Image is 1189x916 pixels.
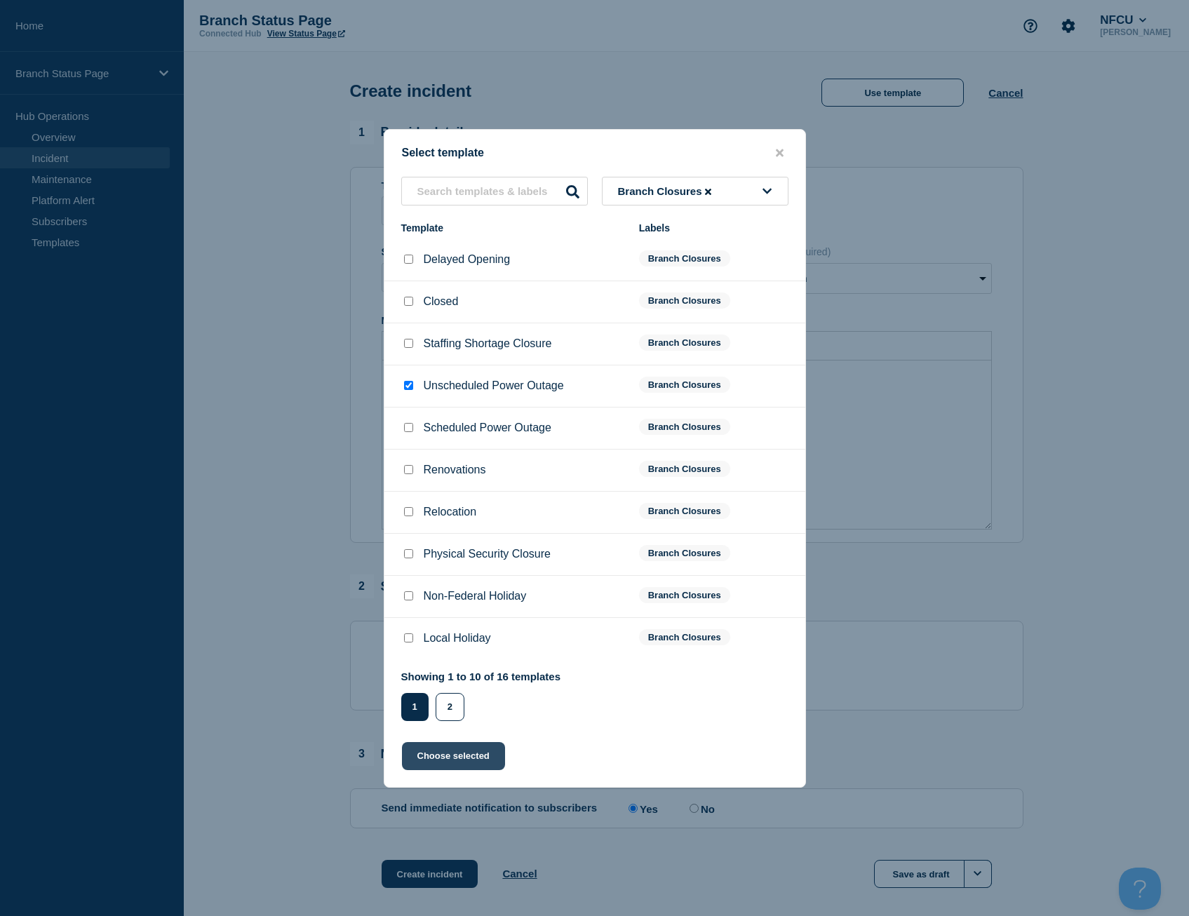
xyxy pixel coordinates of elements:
p: Relocation [424,506,477,518]
button: Choose selected [402,742,505,770]
input: Relocation checkbox [404,507,413,516]
span: Branch Closures [639,250,730,267]
p: Staffing Shortage Closure [424,337,552,350]
button: 1 [401,693,429,721]
input: Non-Federal Holiday checkbox [404,591,413,600]
p: Local Holiday [424,632,491,645]
input: Unscheduled Power Outage checkbox [404,381,413,390]
span: Branch Closures [639,503,730,519]
span: Branch Closures [639,545,730,561]
p: Scheduled Power Outage [424,422,551,434]
input: Staffing Shortage Closure checkbox [404,339,413,348]
p: Non-Federal Holiday [424,590,527,602]
input: Search templates & labels [401,177,588,206]
span: Branch Closures [618,185,714,197]
button: Branch Closures [602,177,788,206]
button: 2 [436,693,464,721]
p: Showing 1 to 10 of 16 templates [401,671,561,682]
div: Template [401,222,625,234]
div: Select template [384,147,805,160]
p: Physical Security Closure [424,548,551,560]
input: Renovations checkbox [404,465,413,474]
span: Branch Closures [639,587,730,603]
p: Renovations [424,464,486,476]
input: Scheduled Power Outage checkbox [404,423,413,432]
span: Branch Closures [639,461,730,477]
input: Closed checkbox [404,297,413,306]
div: Labels [639,222,788,234]
span: Branch Closures [639,292,730,309]
span: Branch Closures [639,335,730,351]
p: Closed [424,295,459,308]
span: Branch Closures [639,419,730,435]
button: close button [772,147,788,160]
p: Unscheduled Power Outage [424,379,564,392]
p: Delayed Opening [424,253,511,266]
input: Delayed Opening checkbox [404,255,413,264]
input: Physical Security Closure checkbox [404,549,413,558]
span: Branch Closures [639,629,730,645]
input: Local Holiday checkbox [404,633,413,642]
span: Branch Closures [639,377,730,393]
